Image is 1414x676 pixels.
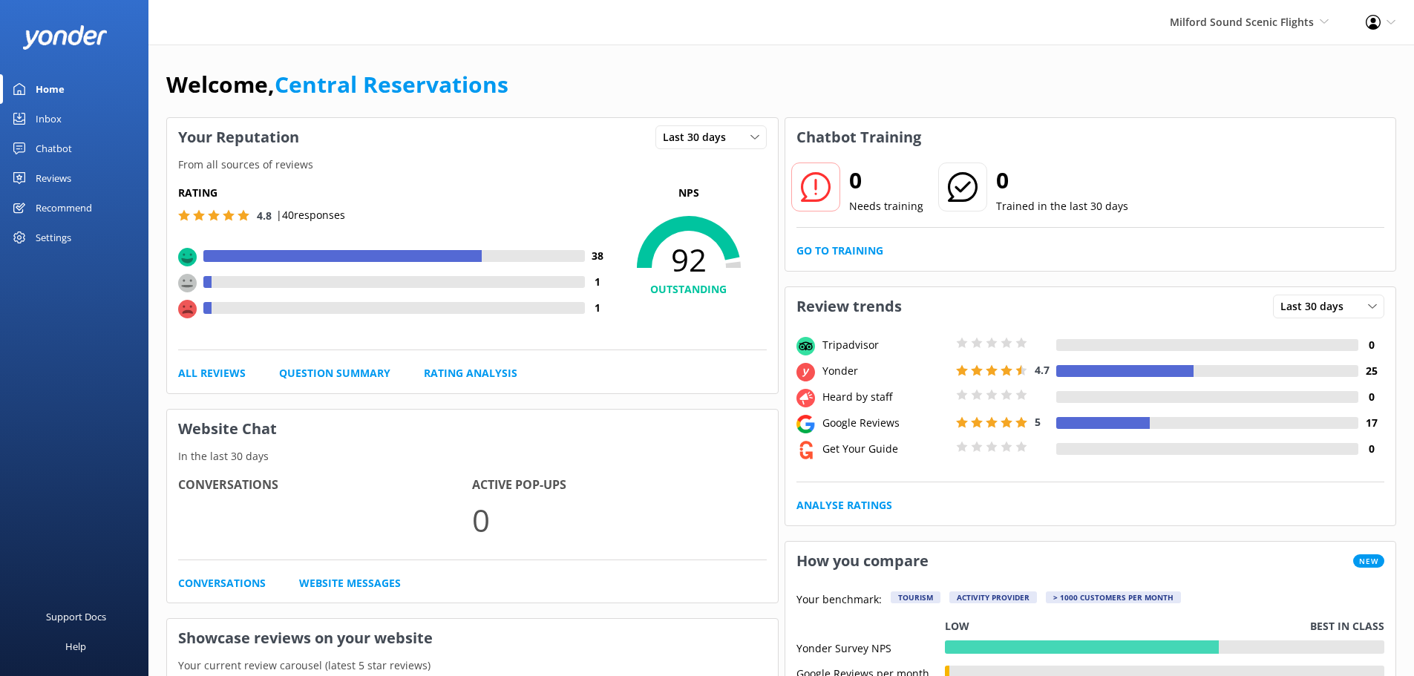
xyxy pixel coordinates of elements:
p: | 40 responses [276,207,345,223]
h5: Rating [178,185,611,201]
h1: Welcome, [166,67,508,102]
h3: Website Chat [167,410,778,448]
div: Google Reviews [819,415,952,431]
div: Home [36,74,65,104]
a: All Reviews [178,365,246,381]
div: Support Docs [46,602,106,631]
div: Heard by staff [819,389,952,405]
h4: 38 [585,248,611,264]
p: Needs training [849,198,923,214]
span: Last 30 days [1280,298,1352,315]
h4: OUTSTANDING [611,281,767,298]
h4: 17 [1358,415,1384,431]
div: Tripadvisor [819,337,952,353]
p: Your current review carousel (latest 5 star reviews) [167,657,778,674]
div: Tourism [891,591,940,603]
div: Inbox [36,104,62,134]
h4: 1 [585,274,611,290]
div: Chatbot [36,134,72,163]
h3: Your Reputation [167,118,310,157]
p: Your benchmark: [796,591,882,609]
div: Activity Provider [949,591,1037,603]
div: Settings [36,223,71,252]
h4: Active Pop-ups [472,476,766,495]
span: 92 [611,241,767,278]
span: 4.8 [257,209,272,223]
h3: Chatbot Training [785,118,932,157]
h2: 0 [996,163,1128,198]
h4: 25 [1358,363,1384,379]
span: Last 30 days [663,129,735,145]
span: New [1353,554,1384,568]
h4: Conversations [178,476,472,495]
span: 4.7 [1035,363,1050,377]
span: Milford Sound Scenic Flights [1170,15,1314,29]
h4: 1 [585,300,611,316]
a: Central Reservations [275,69,508,99]
p: In the last 30 days [167,448,778,465]
p: 0 [472,495,766,545]
h4: 0 [1358,441,1384,457]
p: From all sources of reviews [167,157,778,173]
div: Recommend [36,193,92,223]
div: Get Your Guide [819,441,952,457]
a: Question Summary [279,365,390,381]
h3: Showcase reviews on your website [167,619,778,657]
h3: Review trends [785,287,913,326]
h4: 0 [1358,389,1384,405]
a: Analyse Ratings [796,497,892,513]
a: Rating Analysis [424,365,517,381]
p: Trained in the last 30 days [996,198,1128,214]
span: 5 [1035,415,1041,429]
p: Best in class [1310,618,1384,634]
div: Reviews [36,163,71,193]
h2: 0 [849,163,923,198]
div: Yonder Survey NPS [796,640,945,654]
div: > 1000 customers per month [1046,591,1181,603]
h3: How you compare [785,542,940,580]
h4: 0 [1358,337,1384,353]
a: Conversations [178,575,266,591]
p: Low [945,618,969,634]
a: Go to Training [796,243,883,259]
p: NPS [611,185,767,201]
div: Yonder [819,363,952,379]
img: yonder-white-logo.png [22,25,108,50]
a: Website Messages [299,575,401,591]
div: Help [65,631,86,661]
